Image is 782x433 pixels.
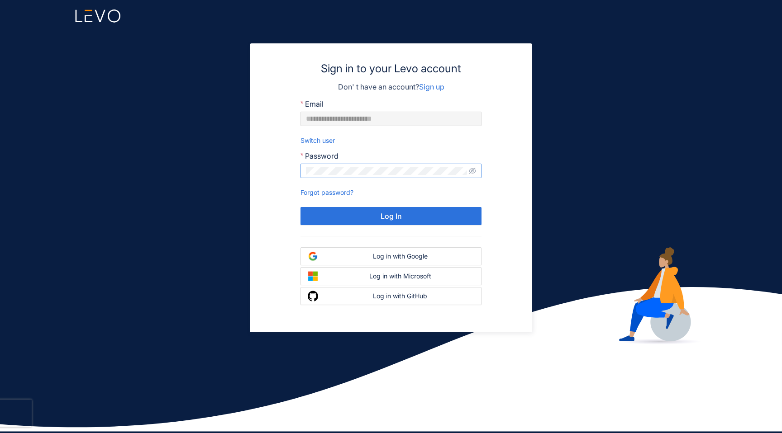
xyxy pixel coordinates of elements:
[300,152,339,160] label: Password
[381,212,402,220] span: Log In
[306,167,467,175] input: Password
[326,292,474,300] div: Log in with GitHub
[326,273,474,280] div: Log in with Microsoft
[419,82,444,91] a: Sign up
[300,136,335,144] a: Switch user
[326,253,474,260] div: Log in with Google
[300,267,482,285] button: Log in with Microsoft
[300,188,353,196] a: Forgot password?
[268,61,514,76] h3: Sign in to your Levo account
[300,247,482,265] button: Log in with Google
[300,112,482,126] input: Email
[300,207,482,225] button: Log In
[300,287,482,305] button: Log in with GitHub
[300,100,324,108] label: Email
[469,167,476,174] span: eye-invisible
[268,81,514,92] p: Don' t have an account?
